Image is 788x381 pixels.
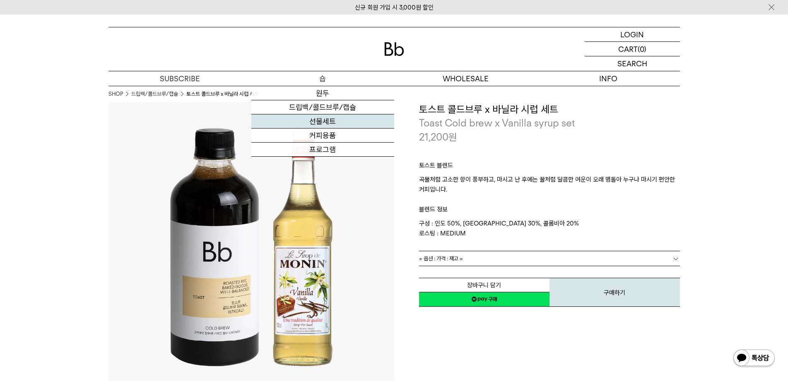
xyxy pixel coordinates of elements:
[419,102,680,116] h3: 토스트 콜드브루 x 바닐라 시럽 세트
[585,27,680,42] a: LOGIN
[419,218,680,238] p: 구성 : 인도 50%, [GEOGRAPHIC_DATA] 30%, 콜롬비아 20% 로스팅 : MEDIUM
[419,194,680,218] p: 블렌드 정보
[585,42,680,56] a: CART (0)
[419,292,549,307] a: 새창
[251,129,394,143] a: 커피용품
[108,71,251,86] a: SUBSCRIBE
[419,160,680,175] p: 토스트 블렌드
[394,71,537,86] p: WHOLESALE
[617,56,647,71] p: SEARCH
[448,131,457,143] span: 원
[131,90,178,98] a: 드립백/콜드브루/캡슐
[251,143,394,157] a: 프로그램
[419,130,457,144] p: 21,200
[251,100,394,114] a: 드립백/콜드브루/캡슐
[620,27,644,41] p: LOGIN
[251,114,394,129] a: 선물세트
[549,278,680,307] button: 구매하기
[251,71,394,86] a: 숍
[384,42,404,56] img: 로고
[638,42,646,56] p: (0)
[537,71,680,86] p: INFO
[419,278,549,292] button: 장바구니 담기
[419,251,463,266] span: = 옵션 : 가격 : 재고 =
[419,116,680,130] p: Toast Cold brew x Vanilla syrup set
[618,42,638,56] p: CART
[186,90,259,98] li: 토스트 콜드브루 x 바닐라 시럽 세트
[355,4,434,11] a: 신규 회원 가입 시 3,000원 할인
[733,349,776,369] img: 카카오톡 채널 1:1 채팅 버튼
[251,86,394,100] a: 원두
[108,90,123,98] a: SHOP
[419,175,680,194] p: 곡물처럼 고소한 향이 풍부하고, 마시고 난 후에는 꿀처럼 달콤한 여운이 오래 맴돌아 누구나 마시기 편안한 커피입니다.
